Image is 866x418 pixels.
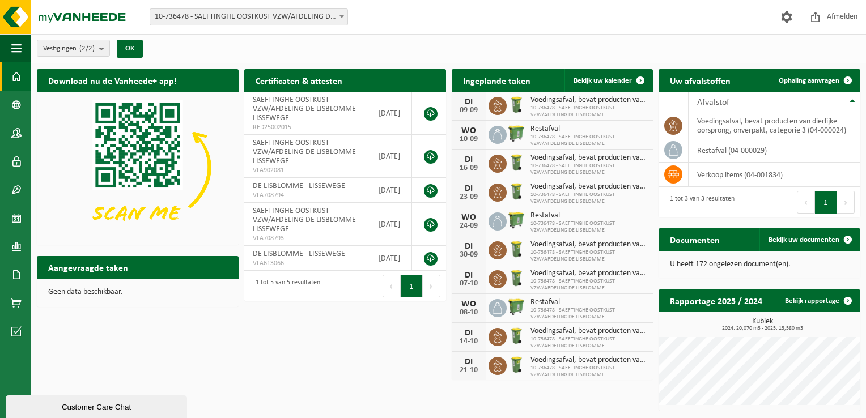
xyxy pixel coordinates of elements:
h2: Ingeplande taken [452,69,542,91]
img: WB-0770-HPE-GN-50 [507,211,526,230]
span: DE LISBLOMME - LISSEWEGE [253,182,345,190]
div: 1 tot 5 van 5 resultaten [250,274,320,298]
a: Bekijk rapportage [776,289,859,312]
span: 10-736478 - SAEFTINGHE OOSTKUST VZW/AFDELING DE LISBLOMME [530,105,648,118]
span: 10-736478 - SAEFTINGHE OOSTKUST VZW/AFDELING DE LISBLOMME - LISSEWEGE [150,9,347,25]
h3: Kubiek [664,318,860,331]
p: Geen data beschikbaar. [48,288,227,296]
span: Restafval [530,211,648,220]
div: 09-09 [457,106,480,114]
span: 10-736478 - SAEFTINGHE OOSTKUST VZW/AFDELING DE LISBLOMME [530,220,648,234]
a: Ophaling aanvragen [770,69,859,92]
div: DI [457,329,480,338]
span: Restafval [530,125,648,134]
div: 30-09 [457,251,480,259]
span: Voedingsafval, bevat producten van dierlijke oorsprong, onverpakt, categorie 3 [530,327,648,336]
button: 1 [401,275,423,297]
span: Voedingsafval, bevat producten van dierlijke oorsprong, onverpakt, categorie 3 [530,240,648,249]
div: 07-10 [457,280,480,288]
a: Bekijk uw documenten [759,228,859,251]
span: Voedingsafval, bevat producten van dierlijke oorsprong, onverpakt, categorie 3 [530,96,648,105]
span: 2024: 20,070 m3 - 2025: 13,580 m3 [664,326,860,331]
count: (2/2) [79,45,95,52]
span: 10-736478 - SAEFTINGHE OOSTKUST VZW/AFDELING DE LISBLOMME [530,336,648,349]
button: Previous [797,191,815,214]
div: 1 tot 3 van 3 resultaten [664,190,735,215]
div: DI [457,242,480,251]
span: DE LISBLOMME - LISSEWEGE [253,250,345,258]
h2: Aangevraagde taken [37,256,139,278]
span: 10-736478 - SAEFTINGHE OOSTKUST VZW/AFDELING DE LISBLOMME [530,163,648,176]
td: [DATE] [370,92,412,135]
span: Bekijk uw documenten [769,236,839,244]
td: [DATE] [370,178,412,203]
a: Bekijk uw kalender [564,69,652,92]
button: OK [117,40,143,58]
span: 10-736478 - SAEFTINGHE OOSTKUST VZW/AFDELING DE LISBLOMME [530,191,648,205]
span: 10-736478 - SAEFTINGHE OOSTKUST VZW/AFDELING DE LISBLOMME [530,307,648,321]
img: WB-0140-HPE-GN-50 [507,95,526,114]
img: WB-0140-HPE-GN-50 [507,355,526,374]
span: RED25002015 [253,123,361,132]
button: Previous [383,275,401,297]
img: Download de VHEPlus App [37,92,239,243]
span: 10-736478 - SAEFTINGHE OOSTKUST VZW/AFDELING DE LISBLOMME - LISSEWEGE [150,8,348,25]
h2: Download nu de Vanheede+ app! [37,69,188,91]
span: SAEFTINGHE OOSTKUST VZW/AFDELING DE LISBLOMME - LISSEWEGE [253,207,360,233]
img: WB-0770-HPE-GN-50 [507,297,526,317]
img: WB-0140-HPE-GN-50 [507,153,526,172]
td: [DATE] [370,135,412,178]
div: 08-10 [457,309,480,317]
div: WO [457,213,480,222]
div: 24-09 [457,222,480,230]
span: Voedingsafval, bevat producten van dierlijke oorsprong, onverpakt, categorie 3 [530,153,648,163]
td: verkoop items (04-001834) [689,163,860,187]
span: VLA708794 [253,191,361,200]
span: Vestigingen [43,40,95,57]
div: 14-10 [457,338,480,346]
div: 21-10 [457,366,480,374]
div: DI [457,155,480,164]
span: VLA613066 [253,259,361,268]
td: restafval (04-000029) [689,138,860,163]
button: Vestigingen(2/2) [37,40,110,57]
div: WO [457,300,480,309]
button: Next [423,275,440,297]
img: WB-0140-HPE-GN-50 [507,240,526,259]
span: Voedingsafval, bevat producten van dierlijke oorsprong, onverpakt, categorie 3 [530,269,648,278]
div: 10-09 [457,135,480,143]
span: Bekijk uw kalender [574,77,632,84]
span: Afvalstof [697,98,729,107]
div: 16-09 [457,164,480,172]
span: SAEFTINGHE OOSTKUST VZW/AFDELING DE LISBLOMME - LISSEWEGE [253,96,360,122]
span: VLA708793 [253,234,361,243]
div: DI [457,97,480,106]
td: [DATE] [370,203,412,246]
h2: Certificaten & attesten [244,69,354,91]
span: 10-736478 - SAEFTINGHE OOSTKUST VZW/AFDELING DE LISBLOMME [530,134,648,147]
span: Voedingsafval, bevat producten van dierlijke oorsprong, onverpakt, categorie 3 [530,182,648,191]
div: DI [457,184,480,193]
button: Next [837,191,855,214]
span: VLA902081 [253,166,361,175]
span: Ophaling aanvragen [779,77,839,84]
img: WB-0140-HPE-GN-50 [507,268,526,288]
img: WB-0140-HPE-GN-50 [507,326,526,346]
td: voedingsafval, bevat producten van dierlijke oorsprong, onverpakt, categorie 3 (04-000024) [689,113,860,138]
span: Restafval [530,298,648,307]
button: 1 [815,191,837,214]
img: WB-0140-HPE-GN-50 [507,182,526,201]
h2: Rapportage 2025 / 2024 [659,289,774,312]
span: Voedingsafval, bevat producten van dierlijke oorsprong, onverpakt, categorie 3 [530,356,648,365]
div: 23-09 [457,193,480,201]
span: 10-736478 - SAEFTINGHE OOSTKUST VZW/AFDELING DE LISBLOMME [530,365,648,378]
td: [DATE] [370,246,412,271]
img: WB-0770-HPE-GN-50 [507,124,526,143]
div: DI [457,271,480,280]
h2: Uw afvalstoffen [659,69,742,91]
iframe: chat widget [6,393,189,418]
span: 10-736478 - SAEFTINGHE OOSTKUST VZW/AFDELING DE LISBLOMME [530,278,648,292]
span: 10-736478 - SAEFTINGHE OOSTKUST VZW/AFDELING DE LISBLOMME [530,249,648,263]
div: WO [457,126,480,135]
